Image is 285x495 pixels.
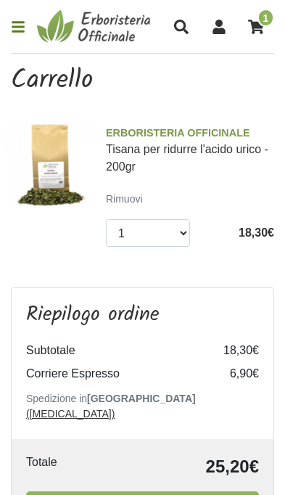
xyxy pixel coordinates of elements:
[26,303,259,327] h3: Riepilogo ordine
[26,454,112,480] td: Totale
[11,65,274,97] h1: Carrello
[26,339,201,362] td: Subtotale
[26,362,201,385] td: Corriere Espresso
[106,126,274,142] span: ERBORISTERIA OFFICINALE
[106,126,274,173] a: ERBORISTERIA OFFICINALETisana per ridurre l'acido urico - 200gr
[239,226,274,239] span: 18,30€
[106,193,143,205] small: Rimuovi
[257,9,274,27] span: 1
[37,9,154,44] img: Erboristeria Officinale
[201,362,259,385] td: 6,90€
[201,339,259,362] td: 18,30€
[241,9,274,44] a: 1
[87,393,196,404] b: [GEOGRAPHIC_DATA]
[112,454,259,480] td: 25,20€
[26,408,115,420] a: ([MEDICAL_DATA])
[26,391,259,422] p: Spedizione in
[106,189,149,208] a: Rimuovi
[6,120,95,209] img: Tisana per ridurre l'acido urico - 200gr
